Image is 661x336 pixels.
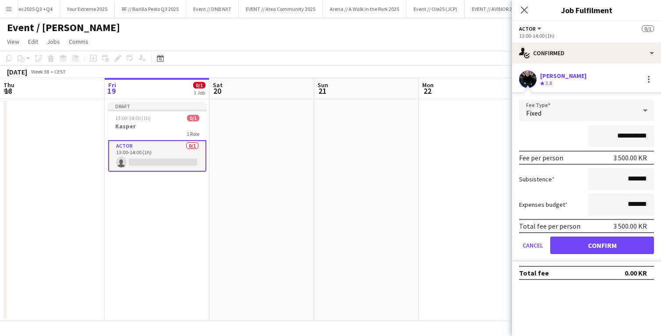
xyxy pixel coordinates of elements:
[7,67,27,76] div: [DATE]
[239,0,323,18] button: EVENT // Atea Community 2025
[316,86,328,96] span: 21
[25,36,42,47] a: Edit
[519,237,547,254] button: Cancel
[60,0,115,18] button: Your Extreme 2025
[545,80,552,86] span: 3.8
[519,153,563,162] div: Fee per person
[186,0,239,18] button: Event // DNB NXT
[512,42,661,64] div: Confirmed
[550,237,654,254] button: Confirm
[69,38,88,46] span: Comms
[421,86,434,96] span: 22
[540,72,587,80] div: [PERSON_NAME]
[107,86,116,96] span: 19
[406,0,465,18] button: Event // Ole25 (JCP)
[519,25,536,32] span: Actor
[512,4,661,16] h3: Job Fulfilment
[213,81,223,89] span: Sat
[318,81,328,89] span: Sun
[187,131,199,137] span: 1 Role
[422,81,434,89] span: Mon
[2,86,14,96] span: 18
[613,222,647,230] div: 3 500.00 KR
[29,68,51,75] span: Week 38
[65,36,92,47] a: Comms
[108,81,116,89] span: Fri
[47,38,60,46] span: Jobs
[108,122,206,130] h3: Kasper
[519,269,549,277] div: Total fee
[4,81,14,89] span: Thu
[4,36,23,47] a: View
[108,103,206,172] app-job-card: Draft13:00-14:00 (1h)0/1Kasper1 RoleActor0/113:00-14:00 (1h)
[519,175,555,183] label: Subsistence
[642,25,654,32] span: 0/1
[193,82,205,88] span: 0/1
[7,21,120,34] h1: Event / [PERSON_NAME]
[526,109,541,117] span: Fixed
[115,115,151,121] span: 13:00-14:00 (1h)
[519,201,568,209] label: Expenses budget
[613,153,647,162] div: 3 500.00 KR
[187,115,199,121] span: 0/1
[108,103,206,110] div: Draft
[28,38,38,46] span: Edit
[212,86,223,96] span: 20
[194,89,205,96] div: 1 Job
[7,38,19,46] span: View
[519,222,580,230] div: Total fee per person
[519,32,654,39] div: 13:00-14:00 (1h)
[465,0,527,18] button: EVENT // AVINOR 2025
[108,140,206,172] app-card-role: Actor0/113:00-14:00 (1h)
[115,0,186,18] button: RF // Barilla Pesto Q3 2025
[519,25,543,32] button: Actor
[625,269,647,277] div: 0.00 KR
[54,68,66,75] div: CEST
[323,0,406,18] button: Arena // A Walk in the Park 2025
[43,36,64,47] a: Jobs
